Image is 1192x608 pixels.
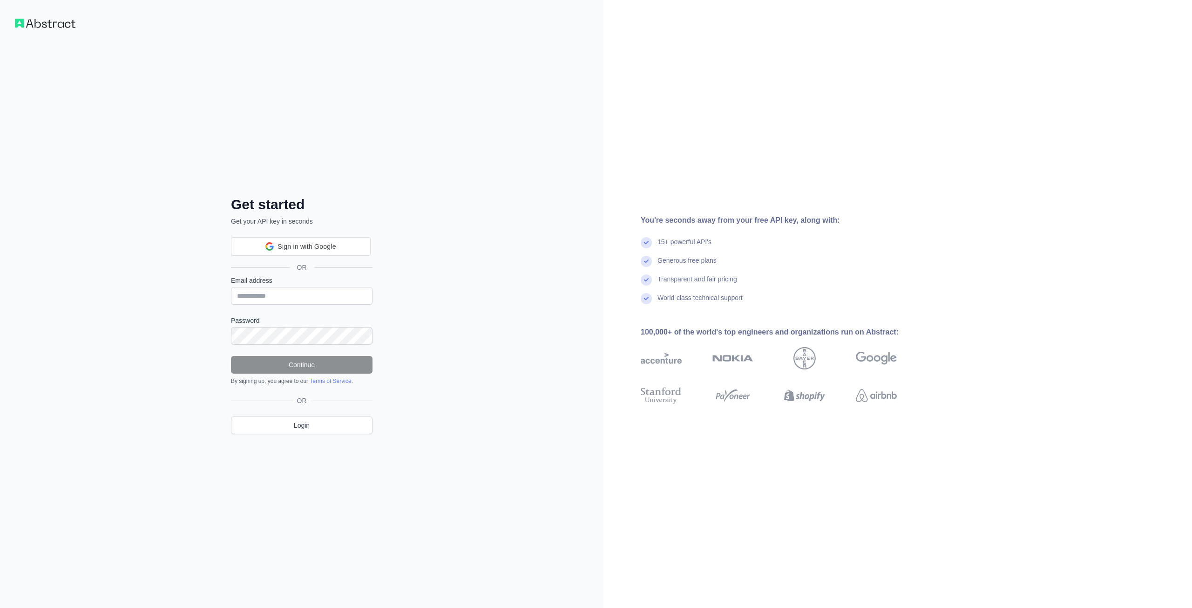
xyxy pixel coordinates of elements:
[231,417,372,434] a: Login
[15,19,75,28] img: Workflow
[231,196,372,213] h2: Get started
[712,347,753,369] img: nokia
[856,385,897,406] img: airbnb
[657,237,711,256] div: 15+ powerful API's
[641,385,682,406] img: stanford university
[278,242,336,252] span: Sign in with Google
[641,274,652,286] img: check mark
[231,217,372,226] p: Get your API key in seconds
[231,377,372,385] div: By signing up, you agree to our .
[231,237,371,256] div: Sign in with Google
[641,237,652,248] img: check mark
[641,347,682,369] img: accenture
[712,385,753,406] img: payoneer
[231,276,372,285] label: Email address
[293,396,311,405] span: OR
[641,293,652,304] img: check mark
[657,293,743,312] div: World-class technical support
[231,356,372,374] button: Continue
[784,385,825,406] img: shopify
[657,274,737,293] div: Transparent and fair pricing
[641,215,927,226] div: You're seconds away from your free API key, along with:
[290,263,314,272] span: OR
[231,316,372,325] label: Password
[641,327,927,338] div: 100,000+ of the world's top engineers and organizations run on Abstract:
[310,378,351,384] a: Terms of Service
[856,347,897,369] img: google
[657,256,717,274] div: Generous free plans
[641,256,652,267] img: check mark
[793,347,816,369] img: bayer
